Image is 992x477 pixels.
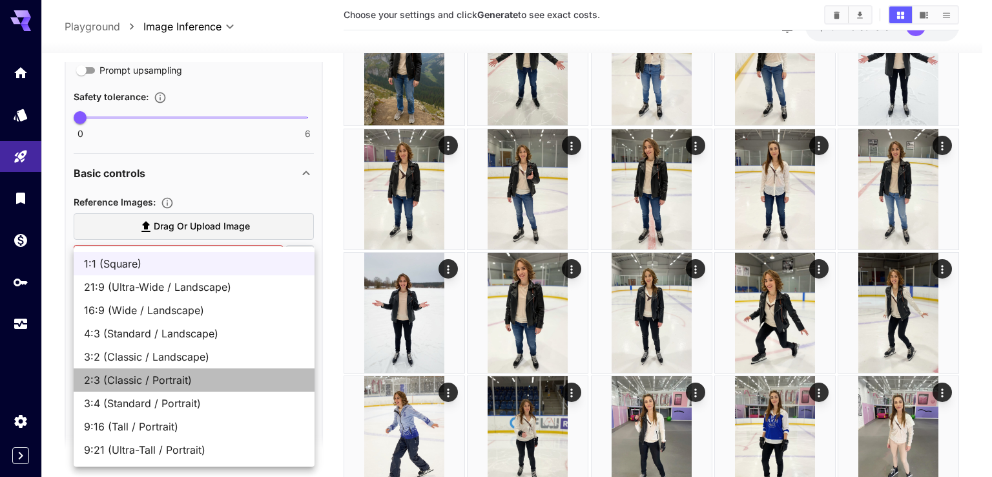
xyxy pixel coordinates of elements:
[84,349,304,365] span: 3:2 (Classic / Landscape)
[84,419,304,434] span: 9:16 (Tall / Portrait)
[84,442,304,458] span: 9:21 (Ultra-Tall / Portrait)
[84,302,304,318] span: 16:9 (Wide / Landscape)
[84,372,304,388] span: 2:3 (Classic / Portrait)
[84,256,304,271] span: 1:1 (Square)
[84,326,304,341] span: 4:3 (Standard / Landscape)
[84,396,304,411] span: 3:4 (Standard / Portrait)
[84,279,304,295] span: 21:9 (Ultra-Wide / Landscape)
